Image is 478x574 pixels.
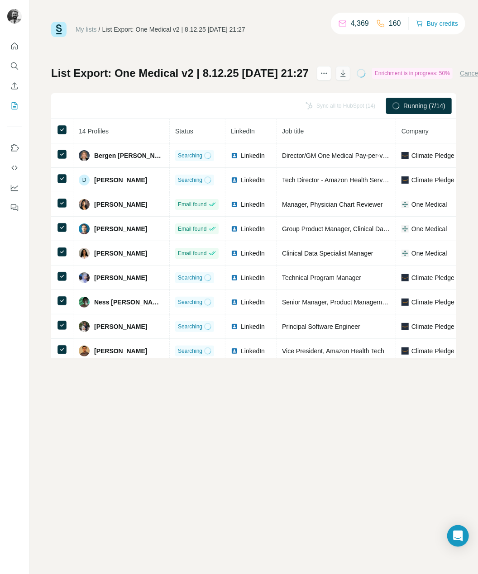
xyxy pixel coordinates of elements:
img: company-logo [402,347,409,355]
img: Avatar [7,9,22,24]
span: Searching [178,152,202,160]
button: Use Surfe API [7,160,22,176]
img: company-logo [402,299,409,306]
img: LinkedIn logo [231,299,238,306]
span: LinkedIn [241,176,265,185]
span: Email found [178,200,206,209]
span: Searching [178,298,202,306]
span: Climate Pledge Fund [411,346,471,356]
span: LinkedIn [241,224,265,233]
img: Avatar [79,223,90,234]
span: Company [402,128,429,135]
span: Climate Pledge Fund [411,298,471,307]
button: My lists [7,98,22,114]
span: Job title [282,128,304,135]
span: Climate Pledge Fund [411,273,471,282]
button: Enrich CSV [7,78,22,94]
img: company-logo [402,274,409,281]
span: Running (7/14) [403,101,445,110]
img: company-logo [402,176,409,184]
img: LinkedIn logo [231,201,238,208]
img: Avatar [79,272,90,283]
img: LinkedIn logo [231,152,238,159]
span: One Medical [411,249,447,258]
span: Technical Program Manager [282,274,361,281]
span: Vice President, Amazon Health Tech [282,347,384,355]
button: Search [7,58,22,74]
span: Searching [178,323,202,331]
img: LinkedIn logo [231,347,238,355]
span: [PERSON_NAME] [94,249,147,258]
button: Feedback [7,199,22,216]
div: D [79,175,90,185]
span: Searching [178,274,202,282]
span: [PERSON_NAME] [94,273,147,282]
span: LinkedIn [241,151,265,160]
img: Avatar [79,248,90,259]
div: List Export: One Medical v2 | 8.12.25 [DATE] 21:27 [102,25,245,34]
span: LinkedIn [241,298,265,307]
div: Open Intercom Messenger [447,525,469,547]
span: Clinical Data Specialist Manager [282,250,373,257]
button: actions [317,66,331,81]
span: LinkedIn [241,273,265,282]
h1: List Export: One Medical v2 | 8.12.25 [DATE] 21:27 [51,66,309,81]
a: My lists [76,26,97,33]
img: Avatar [79,150,90,161]
p: 160 [389,18,401,29]
span: Bergen [PERSON_NAME] [94,151,164,160]
span: Searching [178,176,202,184]
button: Buy credits [416,17,458,30]
span: Climate Pledge Fund [411,151,471,160]
span: Searching [178,347,202,355]
span: LinkedIn [241,322,265,331]
p: 4,369 [351,18,369,29]
span: LinkedIn [241,346,265,356]
img: Avatar [79,321,90,332]
img: LinkedIn logo [231,225,238,232]
span: Ness [PERSON_NAME] [94,298,164,307]
img: LinkedIn logo [231,323,238,330]
img: company-logo [402,323,409,330]
span: Senior Manager, Product Management [282,299,391,306]
span: [PERSON_NAME] [94,322,147,331]
span: Climate Pledge Fund [411,322,471,331]
span: [PERSON_NAME] [94,346,147,356]
div: Enrichment is in progress: 50% [372,68,453,79]
img: Avatar [79,297,90,308]
span: [PERSON_NAME] [94,200,147,209]
span: Principal Software Engineer [282,323,360,330]
span: Manager, Physician Chart Reviewer [282,201,383,208]
span: 14 Profiles [79,128,109,135]
span: Group Product Manager, Clinical Data Services [282,225,415,232]
button: Use Surfe on LinkedIn [7,140,22,156]
img: Avatar [79,346,90,356]
img: LinkedIn logo [231,176,238,184]
img: company-logo [402,225,409,232]
img: Surfe Logo [51,22,67,37]
span: Status [175,128,193,135]
span: [PERSON_NAME] [94,176,147,185]
span: LinkedIn [231,128,255,135]
span: Tech Director - Amazon Health Services [282,176,394,184]
span: LinkedIn [241,200,265,209]
img: company-logo [402,250,409,257]
button: Dashboard [7,180,22,196]
span: [PERSON_NAME] [94,224,147,233]
span: Climate Pledge Fund [411,176,471,185]
img: LinkedIn logo [231,274,238,281]
span: One Medical [411,224,447,233]
button: Quick start [7,38,22,54]
span: Email found [178,225,206,233]
img: LinkedIn logo [231,250,238,257]
img: company-logo [402,152,409,159]
span: Director/GM One Medical Pay-per-visit (fka Amazon Clinic) [282,152,447,159]
img: company-logo [402,201,409,208]
img: Avatar [79,199,90,210]
span: One Medical [411,200,447,209]
span: LinkedIn [241,249,265,258]
span: Email found [178,249,206,257]
li: / [99,25,100,34]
